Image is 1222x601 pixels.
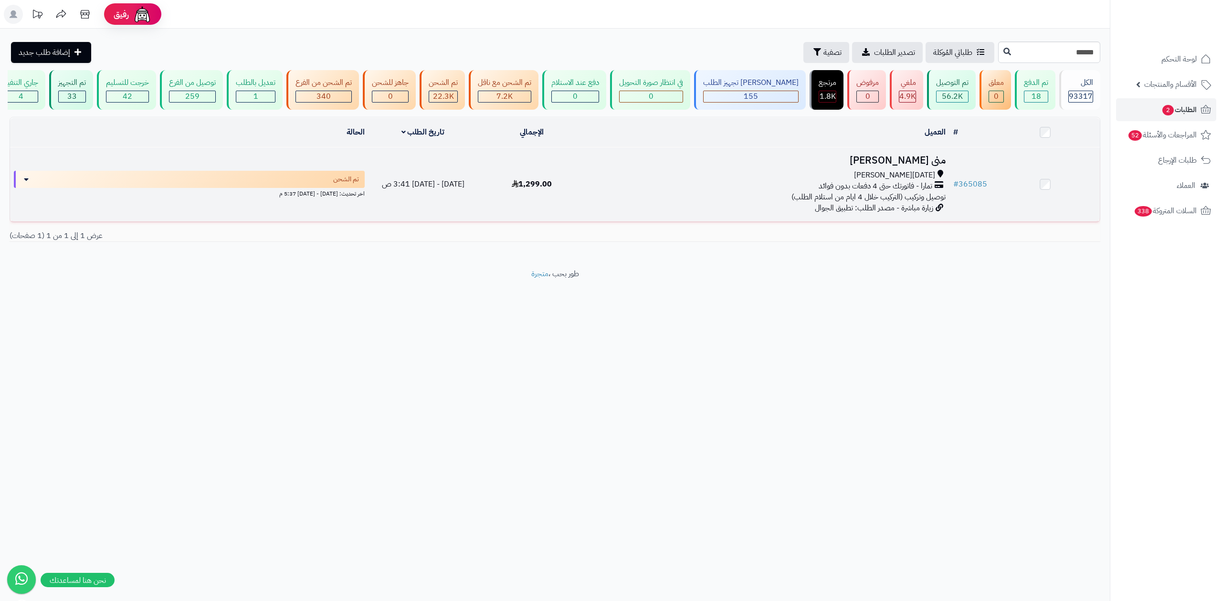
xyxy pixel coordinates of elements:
a: العميل [925,126,946,138]
span: 93317 [1069,91,1093,102]
div: اخر تحديث: [DATE] - [DATE] 5:37 م [14,188,365,198]
div: 0 [989,91,1003,102]
span: 52 [1128,130,1142,141]
span: 0 [994,91,999,102]
a: جاهز للشحن 0 [361,70,418,110]
div: تم الشحن مع ناقل [478,77,531,88]
a: # [953,126,958,138]
a: ملغي 4.9K [888,70,925,110]
a: تاريخ الطلب [401,126,445,138]
span: 4 [19,91,23,102]
a: الكل93317 [1057,70,1102,110]
span: الطلبات [1161,103,1197,116]
span: 0 [649,91,653,102]
div: 0 [620,91,683,102]
span: 259 [185,91,200,102]
span: 2 [1162,104,1174,116]
span: 7.2K [496,91,513,102]
a: تصدير الطلبات [852,42,923,63]
a: لوحة التحكم [1116,48,1216,71]
div: 1773 [819,91,836,102]
a: تم التوصيل 56.2K [925,70,978,110]
span: 1 [253,91,258,102]
span: 1.8K [820,91,836,102]
div: تم الشحن من الفرع [295,77,352,88]
a: توصيل من الفرع 259 [158,70,225,110]
a: تحديثات المنصة [25,5,49,26]
div: مرفوض [856,77,879,88]
span: 340 [316,91,331,102]
div: 1 [236,91,275,102]
a: تعديل بالطلب 1 [225,70,284,110]
span: لوحة التحكم [1161,52,1197,66]
div: تم التجهيز [58,77,86,88]
span: المراجعات والأسئلة [1127,128,1197,142]
div: جاهز للشحن [372,77,409,88]
div: 155 [704,91,798,102]
a: تم الشحن مع ناقل 7.2K [467,70,540,110]
span: زيارة مباشرة - مصدر الطلب: تطبيق الجوال [815,202,933,214]
div: مرتجع [819,77,836,88]
div: تم الدفع [1024,77,1048,88]
span: [DATE] - [DATE] 3:41 ص [382,178,464,190]
span: 338 [1134,206,1153,217]
div: 0 [857,91,878,102]
div: في انتظار صورة التحويل [619,77,683,88]
a: طلباتي المُوكلة [926,42,994,63]
div: الكل [1068,77,1093,88]
div: 0 [372,91,408,102]
img: logo-2.png [1157,15,1213,35]
a: تم الشحن 22.3K [418,70,467,110]
a: الإجمالي [520,126,544,138]
span: رفيق [114,9,129,20]
span: تم الشحن [333,175,359,184]
a: متجرة [531,268,548,280]
a: المراجعات والأسئلة52 [1116,124,1216,146]
div: 4934 [899,91,916,102]
span: 0 [388,91,393,102]
span: تمارا - فاتورتك حتى 4 دفعات بدون فوائد [819,181,932,192]
div: 56192 [937,91,968,102]
span: الأقسام والمنتجات [1144,78,1197,91]
h3: منى [PERSON_NAME] [590,155,945,166]
span: 155 [744,91,758,102]
span: تصدير الطلبات [874,47,915,58]
div: دفع عند الاستلام [551,77,599,88]
div: 22343 [429,91,457,102]
div: توصيل من الفرع [169,77,216,88]
span: السلات المتروكة [1134,204,1197,218]
span: توصيل وتركيب (التركيب خلال 4 ايام من استلام الطلب) [791,191,946,203]
a: [PERSON_NAME] تجهيز الطلب 155 [692,70,808,110]
div: جاري التنفيذ [3,77,38,88]
a: خرجت للتسليم 42 [95,70,158,110]
div: 0 [552,91,599,102]
span: طلباتي المُوكلة [933,47,972,58]
button: تصفية [803,42,849,63]
a: إضافة طلب جديد [11,42,91,63]
img: ai-face.png [133,5,152,24]
div: 340 [296,91,351,102]
span: 1,299.00 [512,178,552,190]
a: مرتجع 1.8K [808,70,845,110]
span: إضافة طلب جديد [19,47,70,58]
a: في انتظار صورة التحويل 0 [608,70,692,110]
div: تم التوصيل [936,77,969,88]
span: # [953,178,959,190]
a: السلات المتروكة338 [1116,199,1216,222]
span: العملاء [1177,179,1195,192]
a: تم الشحن من الفرع 340 [284,70,361,110]
div: خرجت للتسليم [106,77,149,88]
span: طلبات الإرجاع [1158,154,1197,167]
a: العملاء [1116,174,1216,197]
div: معلق [989,77,1004,88]
div: 259 [169,91,215,102]
span: 22.3K [433,91,454,102]
div: 42 [106,91,148,102]
a: تم التجهيز 33 [47,70,95,110]
a: الطلبات2 [1116,98,1216,121]
div: تم الشحن [429,77,458,88]
a: طلبات الإرجاع [1116,149,1216,172]
a: دفع عند الاستلام 0 [540,70,608,110]
a: الحالة [347,126,365,138]
a: مرفوض 0 [845,70,888,110]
